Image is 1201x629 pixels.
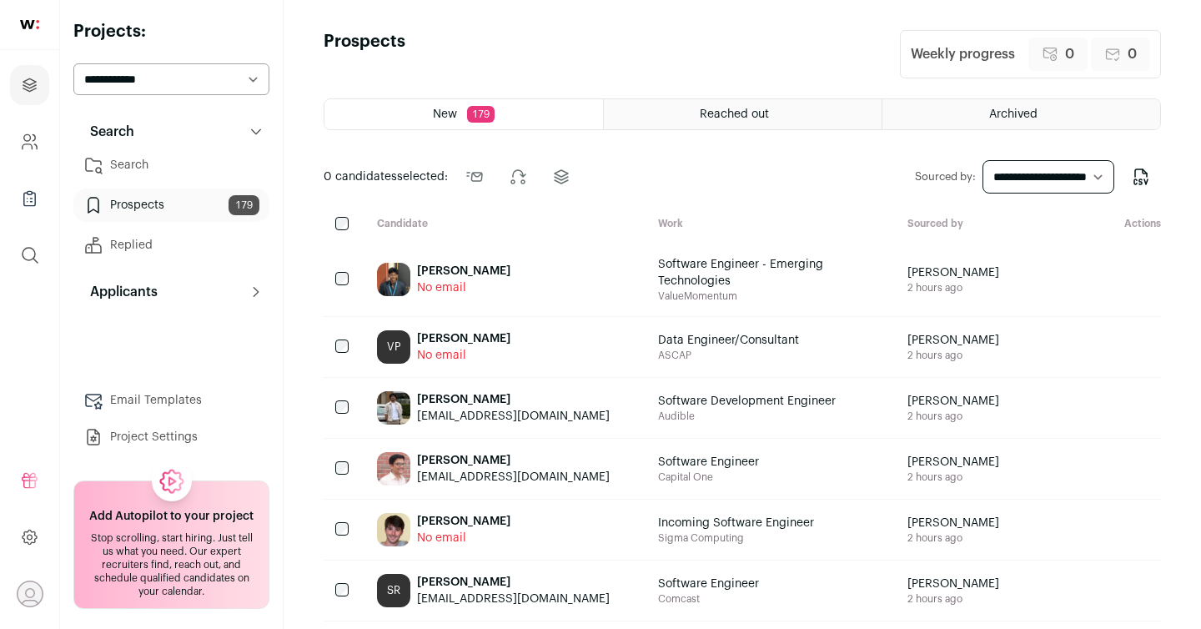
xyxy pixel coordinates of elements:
[911,44,1015,64] div: Weekly progress
[417,330,510,347] div: [PERSON_NAME]
[84,531,259,598] div: Stop scrolling, start hiring. Just tell us what you need. Our expert recruiters find, reach out, ...
[377,574,410,607] div: SR
[417,263,510,279] div: [PERSON_NAME]
[73,189,269,222] a: Prospects179
[417,469,610,486] div: [EMAIL_ADDRESS][DOMAIN_NAME]
[907,264,999,281] span: [PERSON_NAME]
[1065,44,1074,64] span: 0
[894,217,1034,233] div: Sourced by
[907,393,999,410] span: [PERSON_NAME]
[658,349,799,362] span: ASCAP
[417,513,510,530] div: [PERSON_NAME]
[73,275,269,309] button: Applicants
[658,393,836,410] span: Software Development Engineer
[417,347,510,364] div: No email
[433,108,457,120] span: New
[1128,44,1137,64] span: 0
[467,106,495,123] span: 179
[658,576,759,592] span: Software Engineer
[10,65,49,105] a: Projects
[604,99,882,129] a: Reached out
[658,410,836,423] span: Audible
[80,282,158,302] p: Applicants
[658,454,759,470] span: Software Engineer
[10,179,49,219] a: Company Lists
[417,530,510,546] div: No email
[907,332,999,349] span: [PERSON_NAME]
[907,592,999,606] span: 2 hours ago
[17,581,43,607] button: Open dropdown
[377,513,410,546] img: bf982232e52e684392efd24ad7aa7f5876533df4a7f0fcf019e2dad44b60c84e
[907,349,999,362] span: 2 hours ago
[907,470,999,484] span: 2 hours ago
[700,108,769,120] span: Reached out
[907,515,999,531] span: [PERSON_NAME]
[989,108,1038,120] span: Archived
[73,115,269,148] button: Search
[10,122,49,162] a: Company and ATS Settings
[377,330,410,364] div: VP
[73,229,269,262] a: Replied
[377,391,410,425] img: 5ae8e48305997b9b38d562da62812bc1b1443a5de0a2d2d5970bd2c9dfd7dc91.jpg
[658,515,814,531] span: Incoming Software Engineer
[73,420,269,454] a: Project Settings
[645,217,893,233] div: Work
[417,591,610,607] div: [EMAIL_ADDRESS][DOMAIN_NAME]
[73,384,269,417] a: Email Templates
[907,281,999,294] span: 2 hours ago
[377,452,410,486] img: b5048fb5e886916e20ec6d3670fd559149496506aa0e03bc03155638d3b59adc
[907,454,999,470] span: [PERSON_NAME]
[658,332,799,349] span: Data Engineer/Consultant
[1034,217,1161,233] div: Actions
[658,592,759,606] span: Comcast
[658,256,858,289] span: Software Engineer - Emerging Technologies
[658,470,759,484] span: Capital One
[377,263,410,296] img: 904dcb666753cf37e238ddf7e0ea1bf04accce74cc096364e6d6362e7b0044b1
[907,410,999,423] span: 2 hours ago
[417,279,510,296] div: No email
[20,20,39,29] img: wellfound-shorthand-0d5821cbd27db2630d0214b213865d53afaa358527fdda9d0ea32b1df1b89c2c.svg
[324,171,397,183] span: 0 candidates
[89,508,254,525] h2: Add Autopilot to your project
[417,408,610,425] div: [EMAIL_ADDRESS][DOMAIN_NAME]
[73,20,269,43] h2: Projects:
[882,99,1160,129] a: Archived
[417,574,610,591] div: [PERSON_NAME]
[324,169,448,185] span: selected:
[907,576,999,592] span: [PERSON_NAME]
[907,531,999,545] span: 2 hours ago
[658,289,858,303] span: ValueMomentum
[364,217,645,233] div: Candidate
[915,170,976,184] label: Sourced by:
[658,531,814,545] span: Sigma Computing
[229,195,259,215] span: 179
[324,30,405,78] h1: Prospects
[417,391,610,408] div: [PERSON_NAME]
[73,481,269,609] a: Add Autopilot to your project Stop scrolling, start hiring. Just tell us what you need. Our exper...
[73,148,269,182] a: Search
[80,122,134,142] p: Search
[1121,157,1161,197] button: Export to CSV
[417,452,610,469] div: [PERSON_NAME]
